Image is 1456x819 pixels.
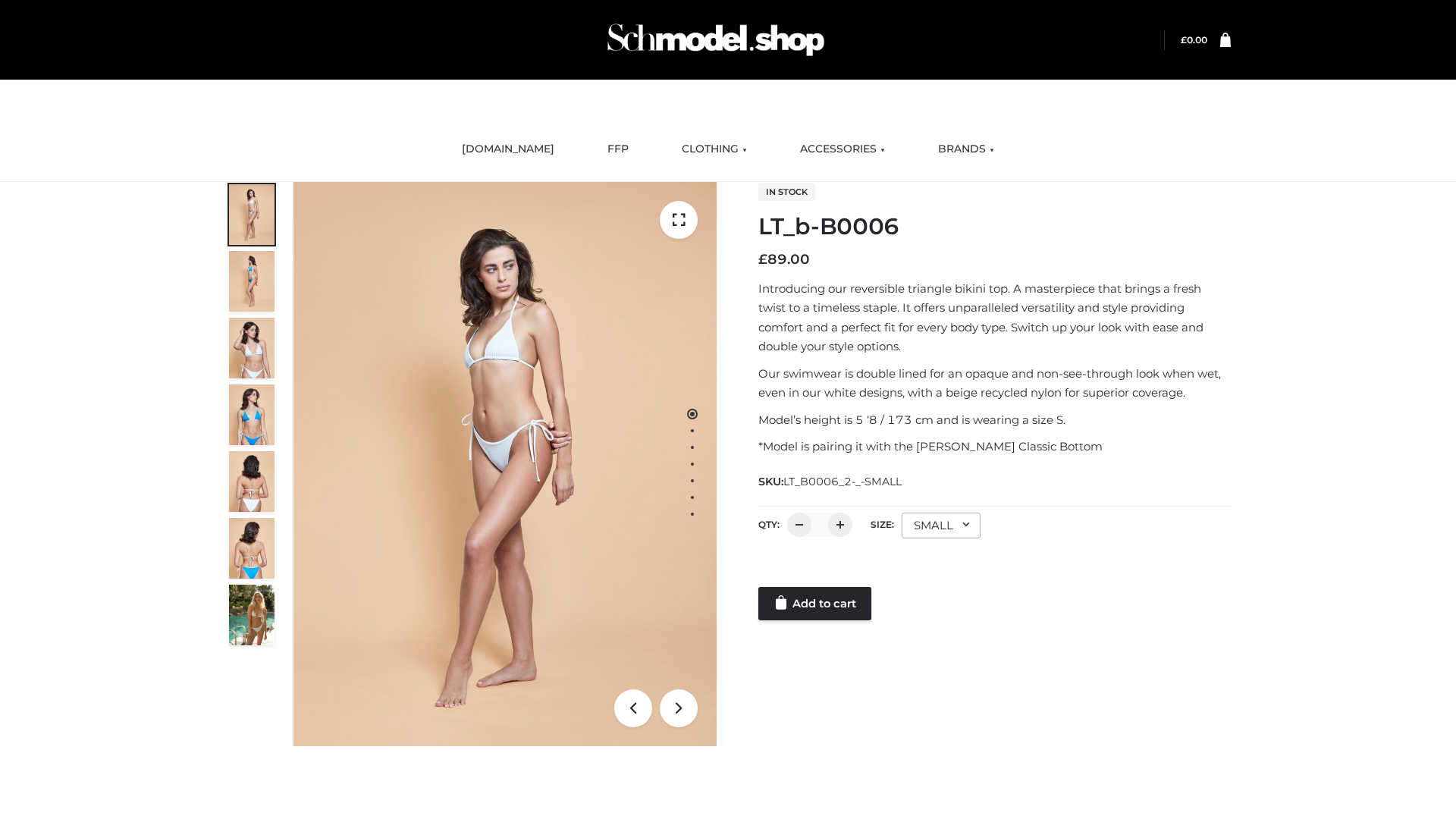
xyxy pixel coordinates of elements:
[783,475,902,488] span: LT_B0006_2-_-SMALL
[758,213,1231,240] h1: LT_b-B0006
[758,279,1231,356] p: Introducing our reversible triangle bikini top. A masterpiece that brings a fresh twist to a time...
[229,518,275,579] img: ArielClassicBikiniTop_CloudNine_AzureSky_OW114ECO_8-scaled.jpg
[758,437,1231,457] p: *Model is pairing it with the [PERSON_NAME] Classic Bottom
[758,410,1231,430] p: Model’s height is 5 ‘8 / 173 cm and is wearing a size S.
[229,318,275,378] img: ArielClassicBikiniTop_CloudNine_AzureSky_OW114ECO_3-scaled.jpg
[293,182,717,746] img: ArielClassicBikiniTop_CloudNine_AzureSky_OW114ECO_1
[871,519,894,530] label: Size:
[758,251,767,268] span: £
[758,183,815,201] span: In stock
[758,519,780,530] label: QTY:
[229,585,275,645] img: Arieltop_CloudNine_AzureSky2.jpg
[758,472,903,491] span: SKU:
[670,133,758,166] a: CLOTHING
[1181,34,1187,45] span: £
[229,451,275,512] img: ArielClassicBikiniTop_CloudNine_AzureSky_OW114ECO_7-scaled.jpg
[1181,34,1207,45] a: £0.00
[229,184,275,245] img: ArielClassicBikiniTop_CloudNine_AzureSky_OW114ECO_1-scaled.jpg
[450,133,566,166] a: [DOMAIN_NAME]
[927,133,1006,166] a: BRANDS
[758,251,810,268] bdi: 89.00
[229,384,275,445] img: ArielClassicBikiniTop_CloudNine_AzureSky_OW114ECO_4-scaled.jpg
[1181,34,1207,45] bdi: 0.00
[789,133,896,166] a: ACCESSORIES
[229,251,275,312] img: ArielClassicBikiniTop_CloudNine_AzureSky_OW114ECO_2-scaled.jpg
[758,364,1231,403] p: Our swimwear is double lined for an opaque and non-see-through look when wet, even in our white d...
[602,10,830,70] img: Schmodel Admin 964
[596,133,640,166] a: FFP
[758,587,871,620] a: Add to cart
[902,513,981,538] div: SMALL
